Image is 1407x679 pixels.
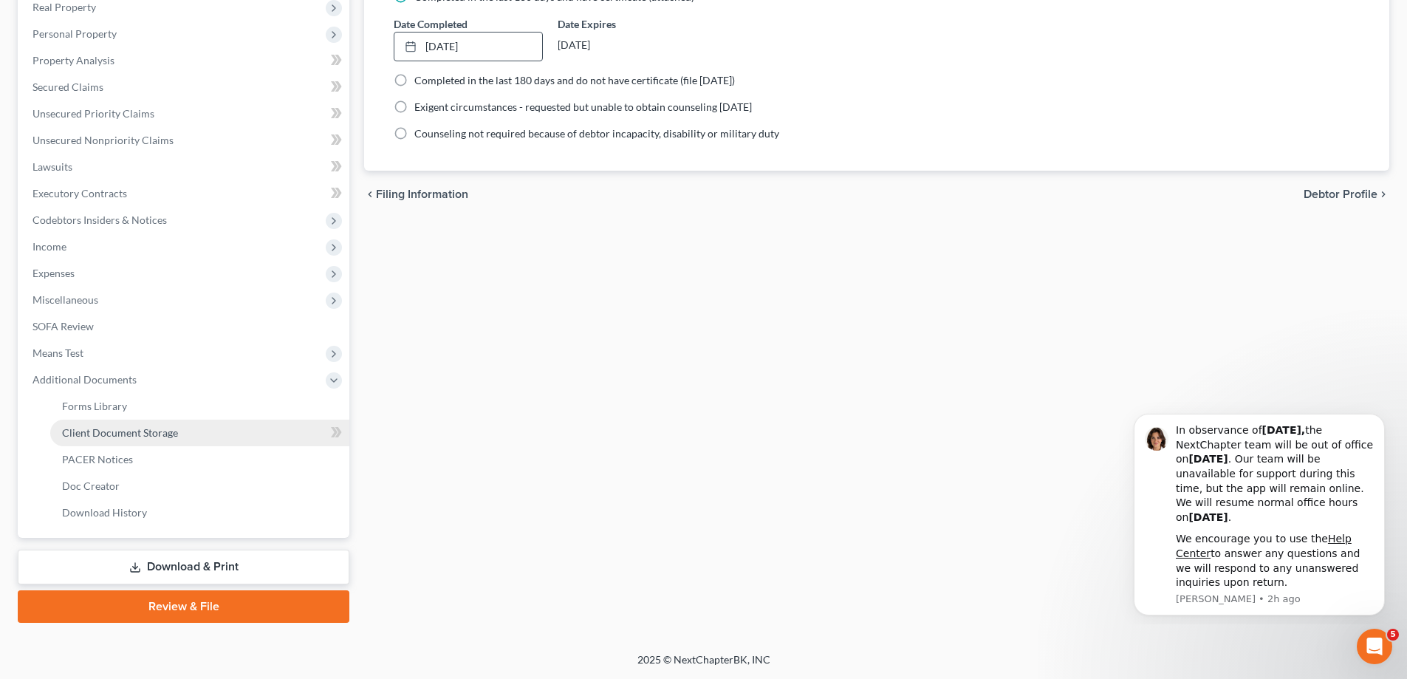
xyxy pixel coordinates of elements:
[376,188,468,200] span: Filing Information
[32,267,75,279] span: Expenses
[50,473,349,499] a: Doc Creator
[364,188,376,200] i: chevron_left
[32,27,117,40] span: Personal Property
[21,74,349,100] a: Secured Claims
[32,347,83,359] span: Means Test
[50,393,349,420] a: Forms Library
[1112,400,1407,624] iframe: Intercom notifications message
[50,499,349,526] a: Download History
[21,100,349,127] a: Unsecured Priority Claims
[62,480,120,492] span: Doc Creator
[62,400,127,412] span: Forms Library
[62,506,147,519] span: Download History
[32,134,174,146] span: Unsecured Nonpriority Claims
[414,127,779,140] span: Counseling not required because of debtor incapacity, disability or military duty
[50,446,349,473] a: PACER Notices
[283,652,1125,679] div: 2025 © NextChapterBK, INC
[32,240,66,253] span: Income
[1304,188,1389,200] button: Debtor Profile chevron_right
[32,373,137,386] span: Additional Documents
[32,293,98,306] span: Miscellaneous
[18,550,349,584] a: Download & Print
[21,313,349,340] a: SOFA Review
[32,107,154,120] span: Unsecured Priority Claims
[32,1,96,13] span: Real Property
[32,81,103,93] span: Secured Claims
[558,32,706,58] div: [DATE]
[18,590,349,623] a: Review & File
[21,47,349,74] a: Property Analysis
[414,74,735,86] span: Completed in the last 180 days and do not have certificate (file [DATE])
[364,188,468,200] button: chevron_left Filing Information
[50,420,349,446] a: Client Document Storage
[394,16,468,32] label: Date Completed
[32,187,127,199] span: Executory Contracts
[32,54,114,66] span: Property Analysis
[32,214,167,226] span: Codebtors Insiders & Notices
[1387,629,1399,641] span: 5
[32,320,94,332] span: SOFA Review
[21,127,349,154] a: Unsecured Nonpriority Claims
[21,180,349,207] a: Executory Contracts
[62,426,178,439] span: Client Document Storage
[394,33,541,61] a: [DATE]
[62,453,133,465] span: PACER Notices
[558,16,706,32] label: Date Expires
[1377,188,1389,200] i: chevron_right
[1304,188,1377,200] span: Debtor Profile
[21,154,349,180] a: Lawsuits
[1357,629,1392,664] iframe: Intercom live chat
[32,160,72,173] span: Lawsuits
[414,100,752,113] span: Exigent circumstances - requested but unable to obtain counseling [DATE]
